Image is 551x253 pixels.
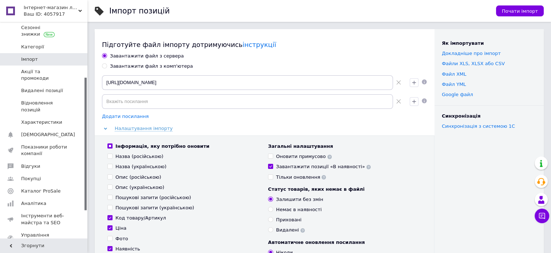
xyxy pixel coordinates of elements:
[21,163,40,170] span: Відгуки
[109,7,170,15] h1: Імпорт позицій
[442,123,515,129] a: Синхронізація з системою 1С
[21,188,60,194] span: Каталог ProSale
[21,175,41,182] span: Покупці
[442,40,536,47] div: Як імпортувати
[115,163,166,170] div: Назва (українською)
[21,87,63,94] span: Видалені позиції
[243,41,276,48] a: інструкції
[442,113,536,119] div: Синхронізація
[442,61,505,66] a: Файли ХLS, XLSX або CSV
[21,119,62,126] span: Характеристики
[115,194,191,201] div: Пошукові запити (російською)
[21,44,44,50] span: Категорії
[21,24,67,37] span: Сезонні знижки
[115,174,161,181] div: Опис (російською)
[115,246,140,252] div: Наявність
[21,100,67,113] span: Відновлення позицій
[115,225,126,232] div: Ціна
[102,40,427,49] div: Підготуйте файл імпорту дотримуючись
[502,8,538,14] span: Почати імпорт
[21,200,46,207] span: Аналітика
[115,205,194,211] div: Пошукові запити (українською)
[115,236,128,242] div: Фото
[21,131,75,138] span: [DEMOGRAPHIC_DATA]
[276,163,371,170] div: Завантажити позиції «В наявності»
[496,5,544,16] button: Почати імпорт
[276,196,323,203] div: Залишити без змін
[115,215,166,221] div: Код товару/Артикул
[115,126,173,131] span: Налаштування імпорту
[268,186,421,193] div: Статус товарів, яких немає в файлі
[115,143,209,150] div: Інформація, яку потрібно оновити
[115,184,164,191] div: Опис (українською)
[21,144,67,157] span: Показники роботи компанії
[442,51,501,56] a: Докладніше про імпорт
[21,213,67,226] span: Інструменти веб-майстра та SEO
[276,227,305,233] div: Видалені
[276,153,332,160] div: Оновити примусово
[442,71,466,77] a: Файл XML
[24,11,87,17] div: Ваш ID: 4057917
[24,4,78,11] span: Інтернет-магазин люстр "S-svit"
[276,174,326,181] div: Тільки оновлення
[110,53,184,59] div: Завантажити файл з сервера
[21,232,67,245] span: Управління сайтом
[276,217,302,223] div: Приховані
[102,114,149,119] span: Додати посилання
[102,94,393,109] input: Вкажіть посилання
[21,68,67,82] span: Акції та промокоди
[115,153,164,160] div: Назва (російською)
[535,209,549,223] button: Чат з покупцем
[102,75,393,90] input: Вкажіть посилання
[268,239,421,246] div: Автоматичне оновлення посилання
[442,82,466,87] a: Файл YML
[110,63,193,70] div: Завантажити файл з комп'ютера
[268,143,421,150] div: Загальні налаштування
[276,206,322,213] div: Немає в наявності
[442,92,473,97] a: Google файл
[21,56,38,63] span: Імпорт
